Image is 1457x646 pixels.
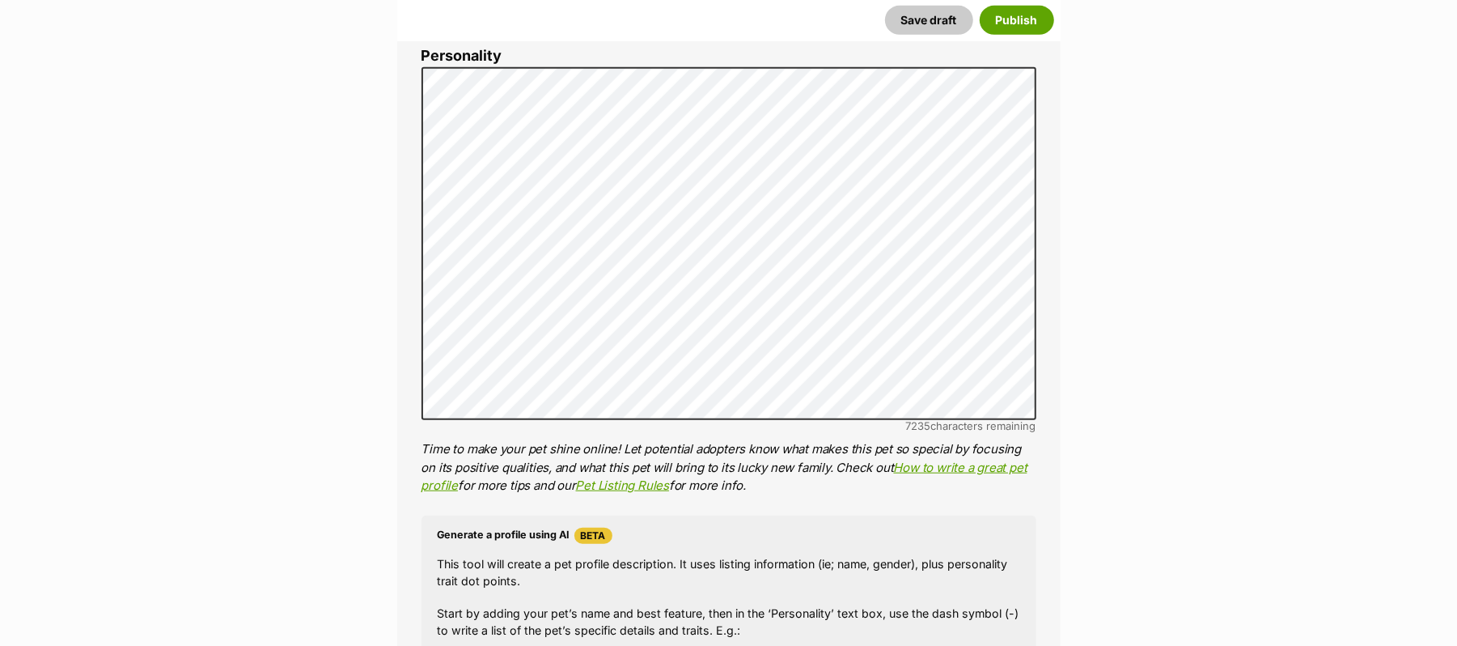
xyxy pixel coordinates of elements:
[421,48,1036,65] label: Personality
[576,478,669,493] a: Pet Listing Rules
[438,555,1020,590] p: This tool will create a pet profile description. It uses listing information (ie; name, gender), ...
[421,460,1027,494] a: How to write a great pet profile
[885,6,973,35] button: Save draft
[980,6,1054,35] button: Publish
[421,440,1036,495] p: Time to make your pet shine online! Let potential adopters know what makes this pet so special by...
[574,528,612,544] span: Beta
[438,605,1020,640] p: Start by adding your pet’s name and best feature, then in the ‘Personality’ text box, use the das...
[421,420,1036,432] div: characters remaining
[438,528,1020,544] h4: Generate a profile using AI
[906,419,931,432] span: 7235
